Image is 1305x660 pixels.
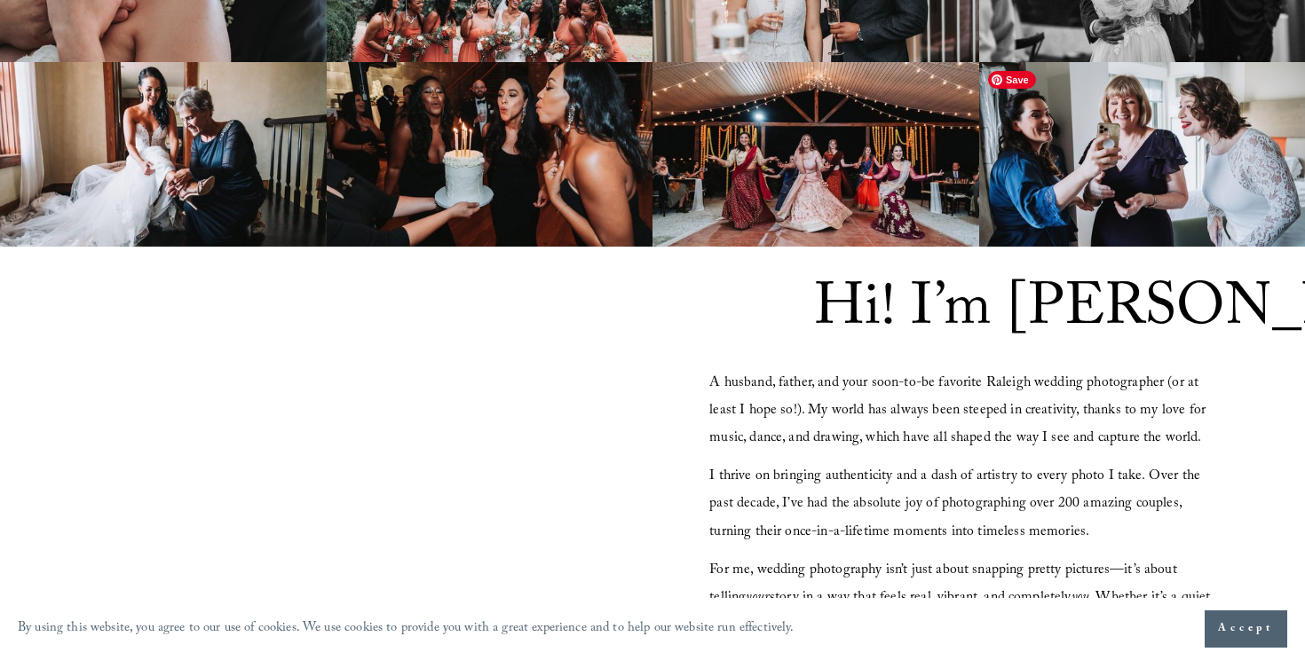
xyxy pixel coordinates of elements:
span: I thrive on bringing authenticity and a dash of artistry to every photo I take. Over the past dec... [709,465,1204,544]
span: For me, wedding photography isn’t just about snapping pretty pictures—it’s about telling story in... [709,559,1214,638]
img: A group of women in colorful traditional Indian attire dancing under a decorated canopy with stri... [652,62,979,247]
em: your [746,586,770,610]
span: Save [988,71,1036,89]
em: you [1072,586,1089,610]
p: By using this website, you agree to our use of cookies. We use cookies to provide you with a grea... [18,617,795,642]
img: Three women in black dresses blowing out candles on a cake at a party. [327,62,653,247]
span: Accept [1218,620,1274,638]
button: Accept [1205,610,1287,648]
span: A husband, father, and your soon-to-be favorite Raleigh wedding photographer (or at least I hope ... [709,372,1209,451]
